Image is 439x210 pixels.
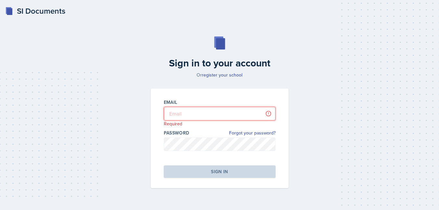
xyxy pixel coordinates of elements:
[202,72,242,78] a: register your school
[147,57,292,69] h2: Sign in to your account
[147,72,292,78] p: Or
[164,120,276,127] p: Required
[229,130,276,136] a: Forgot your password?
[5,5,65,17] a: SI Documents
[211,168,228,175] div: Sign in
[164,107,276,120] input: Email
[164,99,177,105] label: Email
[164,130,189,136] label: Password
[164,165,276,178] button: Sign in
